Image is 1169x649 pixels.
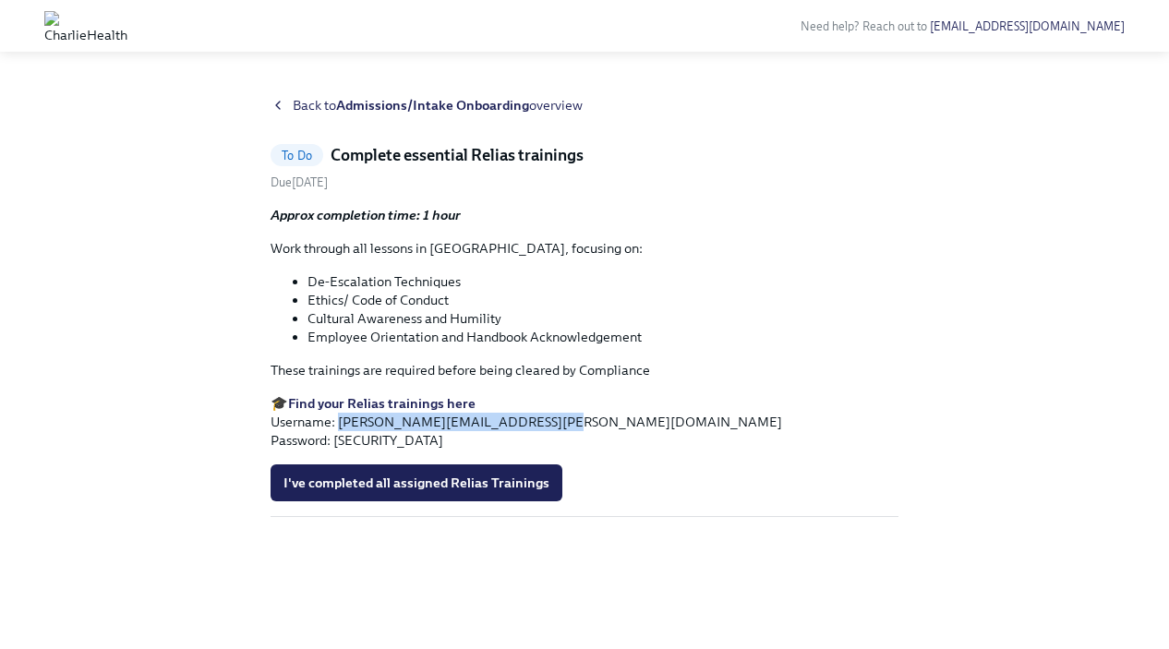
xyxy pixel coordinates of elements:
[271,464,562,501] button: I've completed all assigned Relias Trainings
[44,11,127,41] img: CharlieHealth
[271,96,898,114] a: Back toAdmissions/Intake Onboardingoverview
[307,272,898,291] li: De-Escalation Techniques
[271,394,898,450] p: 🎓 Username: [PERSON_NAME][EMAIL_ADDRESS][PERSON_NAME][DOMAIN_NAME] Password: [SECURITY_DATA]
[271,149,323,162] span: To Do
[331,144,584,166] h5: Complete essential Relias trainings
[271,207,461,223] strong: Approx completion time: 1 hour
[307,291,898,309] li: Ethics/ Code of Conduct
[801,19,1125,33] span: Need help? Reach out to
[930,19,1125,33] a: [EMAIL_ADDRESS][DOMAIN_NAME]
[307,309,898,328] li: Cultural Awareness and Humility
[271,239,898,258] p: Work through all lessons in [GEOGRAPHIC_DATA], focusing on:
[283,474,549,492] span: I've completed all assigned Relias Trainings
[293,96,583,114] span: Back to overview
[307,328,898,346] li: Employee Orientation and Handbook Acknowledgement
[271,175,328,189] span: Friday, August 29th 2025, 8:00 am
[288,395,476,412] a: Find your Relias trainings here
[336,97,529,114] strong: Admissions/Intake Onboarding
[271,361,898,379] p: These trainings are required before being cleared by Compliance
